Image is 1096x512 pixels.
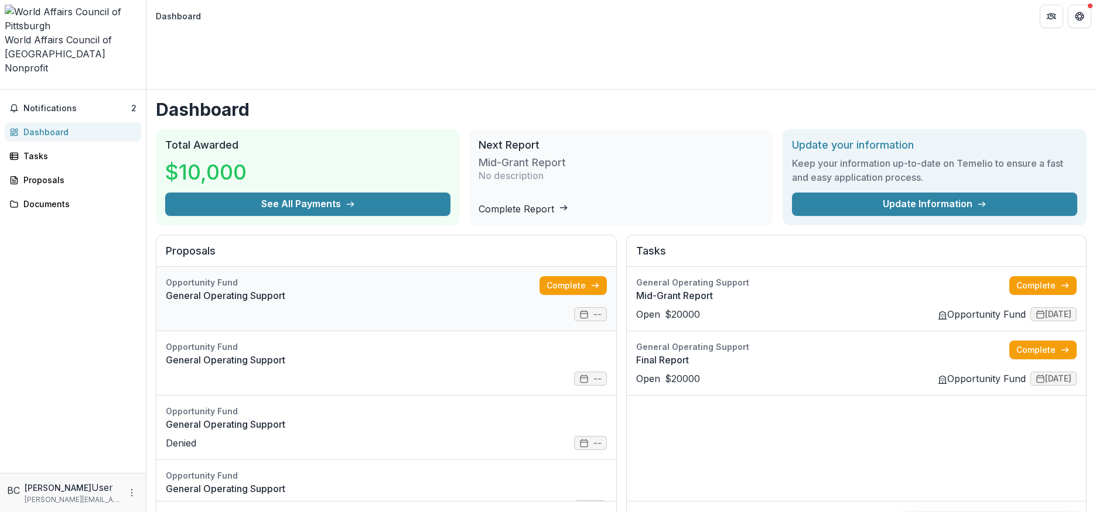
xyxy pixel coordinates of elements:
[792,139,1077,152] h2: Update your information
[479,203,568,215] a: Complete Report
[165,156,247,188] h3: $10,000
[25,494,120,505] p: [PERSON_NAME][EMAIL_ADDRESS][DOMAIN_NAME]
[540,276,607,295] a: Complete
[91,480,113,494] p: User
[125,486,139,500] button: More
[1009,341,1077,359] a: Complete
[23,174,132,186] div: Proposals
[479,169,544,183] p: No description
[636,353,1010,367] a: Final Report
[166,245,607,267] h2: Proposals
[5,122,141,142] a: Dashboard
[1009,276,1077,295] a: Complete
[5,146,141,166] a: Tasks
[156,10,201,22] div: Dashboard
[165,193,450,216] button: See All Payments
[23,150,132,162] div: Tasks
[166,353,607,367] a: General Operating Support
[636,245,1077,267] h2: Tasks
[479,156,566,169] h3: Mid-Grant Report
[792,156,1077,184] h3: Keep your information up-to-date on Temelio to ensure a fast and easy application process.
[23,198,132,210] div: Documents
[23,104,131,114] span: Notifications
[479,139,764,152] h2: Next Report
[131,103,136,113] span: 2
[166,417,607,431] a: General Operating Support
[151,8,206,25] nav: breadcrumb
[5,99,141,118] button: Notifications2
[166,482,607,496] a: General Operating Support
[7,483,20,497] div: Betty Cruz
[5,170,141,190] a: Proposals
[5,33,141,61] div: World Affairs Council of [GEOGRAPHIC_DATA]
[5,62,48,74] span: Nonprofit
[792,193,1077,216] a: Update Information
[1068,5,1091,28] button: Get Help
[165,139,450,152] h2: Total Awarded
[1040,5,1063,28] button: Partners
[23,126,132,138] div: Dashboard
[156,99,1087,120] h1: Dashboard
[25,482,91,494] p: [PERSON_NAME]
[636,288,1010,303] a: Mid-Grant Report
[5,194,141,214] a: Documents
[166,288,540,303] a: General Operating Support
[5,5,141,33] img: World Affairs Council of Pittsburgh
